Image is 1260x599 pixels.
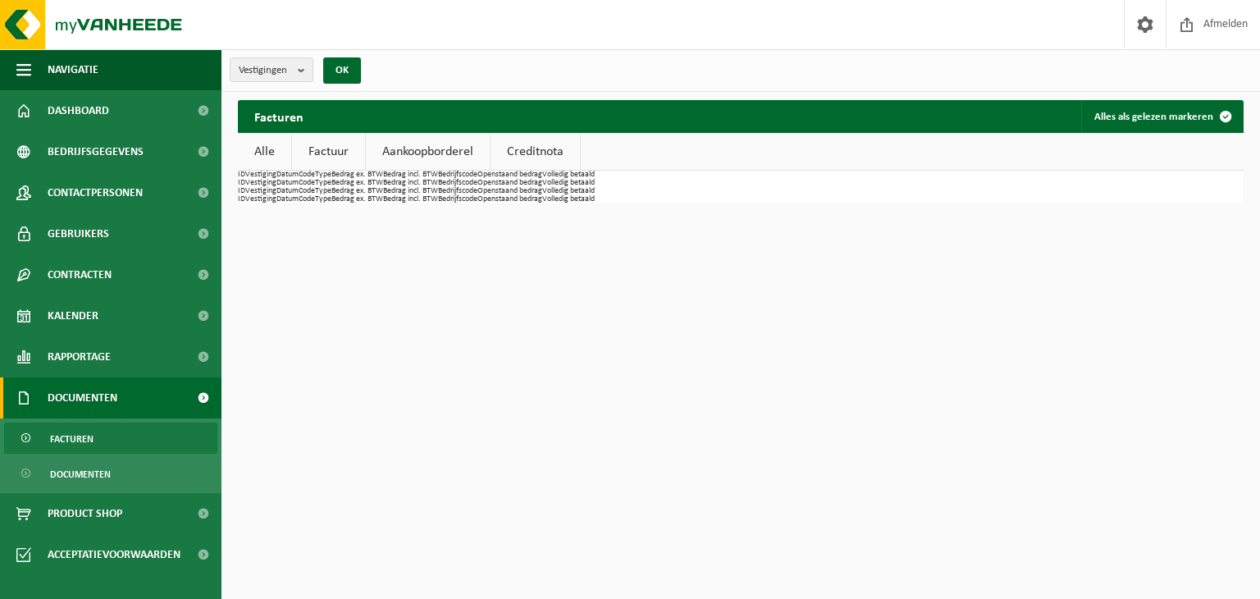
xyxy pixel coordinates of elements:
[542,179,595,187] th: Volledig betaald
[438,195,477,203] th: Bedrijfscode
[383,187,438,195] th: Bedrag incl. BTW
[48,254,112,295] span: Contracten
[299,179,315,187] th: Code
[48,336,111,377] span: Rapportage
[239,58,291,83] span: Vestigingen
[4,458,217,489] a: Documenten
[48,131,144,172] span: Bedrijfsgegevens
[477,179,542,187] th: Openstaand bedrag
[48,49,98,90] span: Navigatie
[230,57,313,82] button: Vestigingen
[48,295,98,336] span: Kalender
[323,57,361,84] button: OK
[477,187,542,195] th: Openstaand bedrag
[383,195,438,203] th: Bedrag incl. BTW
[276,179,299,187] th: Datum
[315,171,331,179] th: Type
[238,179,245,187] th: ID
[48,493,122,534] span: Product Shop
[477,171,542,179] th: Openstaand bedrag
[245,187,276,195] th: Vestiging
[542,171,595,179] th: Volledig betaald
[48,213,109,254] span: Gebruikers
[491,133,580,171] a: Creditnota
[315,179,331,187] th: Type
[366,133,490,171] a: Aankoopborderel
[331,187,383,195] th: Bedrag ex. BTW
[331,195,383,203] th: Bedrag ex. BTW
[4,423,217,454] a: Facturen
[245,179,276,187] th: Vestiging
[48,172,143,213] span: Contactpersonen
[238,133,291,171] a: Alle
[331,179,383,187] th: Bedrag ex. BTW
[383,171,438,179] th: Bedrag incl. BTW
[299,171,315,179] th: Code
[238,195,245,203] th: ID
[315,187,331,195] th: Type
[245,195,276,203] th: Vestiging
[299,187,315,195] th: Code
[50,423,94,455] span: Facturen
[542,187,595,195] th: Volledig betaald
[438,171,477,179] th: Bedrijfscode
[438,179,477,187] th: Bedrijfscode
[276,195,299,203] th: Datum
[315,195,331,203] th: Type
[48,377,117,418] span: Documenten
[48,534,180,575] span: Acceptatievoorwaarden
[477,195,542,203] th: Openstaand bedrag
[542,195,595,203] th: Volledig betaald
[245,171,276,179] th: Vestiging
[50,459,111,490] span: Documenten
[1081,100,1242,133] button: Alles als gelezen markeren
[276,171,299,179] th: Datum
[276,187,299,195] th: Datum
[292,133,365,171] a: Factuur
[238,187,245,195] th: ID
[331,171,383,179] th: Bedrag ex. BTW
[383,179,438,187] th: Bedrag incl. BTW
[299,195,315,203] th: Code
[238,100,320,132] h2: Facturen
[438,187,477,195] th: Bedrijfscode
[238,171,245,179] th: ID
[48,90,109,131] span: Dashboard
